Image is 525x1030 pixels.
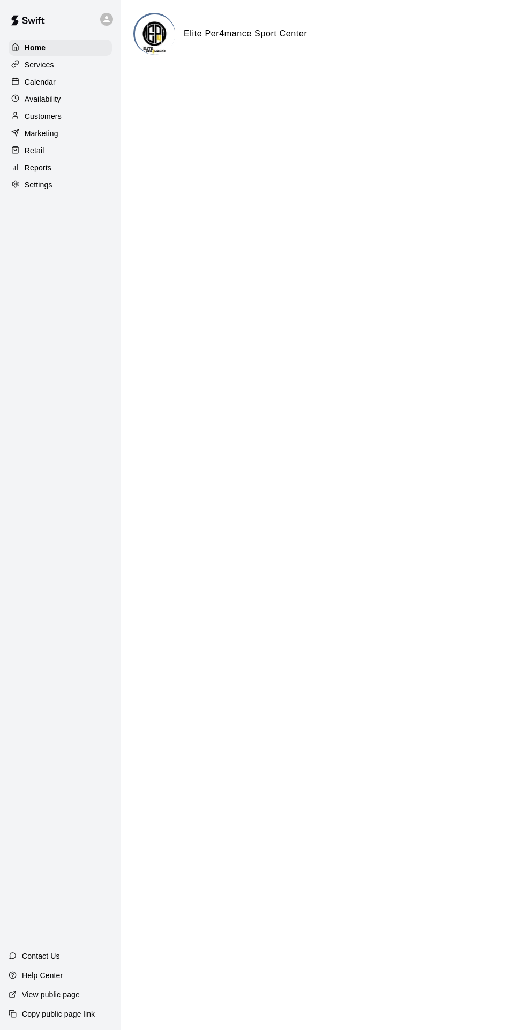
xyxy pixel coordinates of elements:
a: Marketing [9,125,112,141]
img: Elite Per4mance Sport Center logo [135,14,175,55]
a: Availability [9,91,112,107]
a: Home [9,40,112,56]
a: Customers [9,108,112,124]
p: Help Center [22,970,63,981]
p: Copy public page link [22,1009,95,1019]
p: Availability [25,94,61,104]
p: Customers [25,111,62,122]
p: Marketing [25,128,58,139]
p: Retail [25,145,44,156]
a: Settings [9,177,112,193]
p: Services [25,59,54,70]
p: Reports [25,162,51,173]
a: Calendar [9,74,112,90]
p: Settings [25,179,52,190]
a: Reports [9,160,112,176]
p: Contact Us [22,951,60,961]
h6: Elite Per4mance Sport Center [184,27,307,41]
p: Home [25,42,46,53]
p: View public page [22,989,80,1000]
a: Services [9,57,112,73]
a: Retail [9,142,112,159]
p: Calendar [25,77,56,87]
